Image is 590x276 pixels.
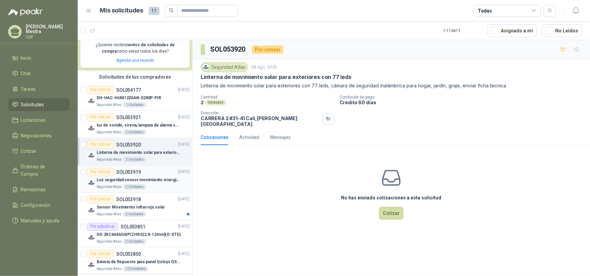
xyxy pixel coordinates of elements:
[8,183,70,196] a: Remisiones
[201,82,582,89] p: Linterna de movimiento solar para exteriores con 77 leds, cámara de seguridad inalámbrica para ho...
[78,165,192,193] a: Por cotizarSOL053919[DATE] Company LogoLuz seguridad sensor movimiento energia solarSeguridad Atl...
[205,100,226,105] div: Unidades
[239,134,259,141] div: Actividad
[123,266,148,272] div: 10 Unidades
[78,247,192,275] a: Por cotizarSOL053850[DATE] Company LogoBatería de Repuesto para panel Qolsys QS9302Seguridad Atla...
[488,24,537,37] button: Asignado a mi
[21,217,59,224] span: Manuales y ayuda
[201,115,320,127] p: CARRERA 2 #31-41 Cali , [PERSON_NAME][GEOGRAPHIC_DATA]
[123,102,146,108] div: 1 Unidades
[21,186,46,193] span: Remisiones
[116,58,154,63] a: Agenda una reunión
[201,100,204,105] p: 2
[123,184,146,190] div: 2 Unidades
[26,35,70,39] p: GSP
[97,204,165,211] p: Sensor Movimiento Infrarrojo solar
[8,160,70,181] a: Órdenes de Compra
[202,63,210,71] img: Company Logo
[100,6,143,16] h1: Mis solicitudes
[87,86,114,94] div: Por cotizar
[116,252,141,256] p: SOL053850
[97,102,122,108] p: Seguridad Atlas
[178,141,190,148] p: [DATE]
[84,42,186,55] p: ¿Quieres recibir como estas todos los días?
[116,170,141,174] p: SOL053919
[8,145,70,158] a: Cotizar
[87,233,95,242] img: Company Logo
[201,74,351,81] p: Linterna de movimiento solar para exteriores con 77 leds
[201,111,320,115] p: Dirección
[123,212,146,217] div: 2 Unidades
[8,199,70,212] a: Configuración
[340,95,587,100] p: Condición de pago
[102,43,175,54] b: cientos de solicitudes de compra
[116,115,141,120] p: SOL053921
[211,44,247,55] h3: SOL053920
[87,179,95,187] img: Company Logo
[8,129,70,142] a: Negociaciones
[78,71,192,83] div: Solicitudes de tus compradores
[116,88,141,92] p: SOL054177
[478,7,492,15] div: Todas
[178,223,190,230] p: [DATE]
[201,134,228,141] div: Cotizaciones
[78,193,192,220] a: Por cotizarSOL053918[DATE] Company LogoSensor Movimiento Infrarrojo solarSeguridad Atlas2 Unidades
[78,111,192,138] a: Por cotizarSOL053921[DATE] Company Logoluz de sonido, sirena, lampara de alarma solarSeguridad At...
[178,196,190,202] p: [DATE]
[21,132,52,139] span: Negociaciones
[87,250,114,258] div: Por cotizar
[78,138,192,165] a: Por cotizarSOL053920[DATE] Company LogoLinterna de movimiento solar para exteriores con 77 ledsSe...
[21,70,31,77] span: Chat
[340,100,587,105] p: Crédito 60 días
[21,147,36,155] span: Cotizar
[97,149,181,156] p: Linterna de movimiento solar para exteriores con 77 leds
[26,24,70,34] p: [PERSON_NAME] Mestra
[123,130,146,135] div: 2 Unidades
[178,114,190,120] p: [DATE]
[87,168,114,176] div: Por cotizar
[87,195,114,203] div: Por cotizar
[8,8,43,16] img: Logo peakr
[97,122,181,129] p: luz de sonido, sirena, lampara de alarma solar
[97,231,181,238] p: DS-2XC6646G0/PIZHRS(2.8-12mm)(O-STD)
[252,46,283,54] div: Por cotizar
[21,116,46,124] span: Licitaciones
[270,134,291,141] div: Mensajes
[87,223,118,231] div: Por adjudicar
[123,157,146,162] div: 2 Unidades
[97,259,181,265] p: Batería de Repuesto para panel Qolsys QS9302
[87,151,95,160] img: Company Logo
[341,194,442,201] h3: No has enviado cotizaciones a esta solicitud
[78,83,192,111] a: Por cotizarSOL054177[DATE] Company LogoDH-HAC-HUM1220AN-0280P-PIRSeguridad Atlas1 Unidades
[21,54,32,62] span: Inicio
[21,201,51,209] span: Configuración
[251,64,277,71] p: 28 ago, 2025
[97,95,161,101] p: DH-HAC-HUM1220AN-0280P-PIR
[178,251,190,257] p: [DATE]
[87,97,95,105] img: Company Logo
[87,206,95,214] img: Company Logo
[8,67,70,80] a: Chat
[201,95,334,100] p: Cantidad
[87,261,95,269] img: Company Logo
[178,169,190,175] p: [DATE]
[87,141,114,149] div: Por cotizar
[21,101,44,108] span: Solicitudes
[8,214,70,227] a: Manuales y ayuda
[8,83,70,95] a: Tareas
[379,207,403,220] button: Cotizar
[87,113,114,121] div: Por cotizar
[97,177,181,183] p: Luz seguridad sensor movimiento energia solar
[87,124,95,132] img: Company Logo
[201,62,248,72] div: Seguridad Atlas
[169,8,174,13] span: search
[97,239,122,244] p: Seguridad Atlas
[21,85,36,93] span: Tareas
[97,130,122,135] p: Seguridad Atlas
[97,184,122,190] p: Seguridad Atlas
[116,142,141,147] p: SOL053920
[8,98,70,111] a: Solicitudes
[97,157,122,162] p: Seguridad Atlas
[8,114,70,127] a: Licitaciones
[178,87,190,93] p: [DATE]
